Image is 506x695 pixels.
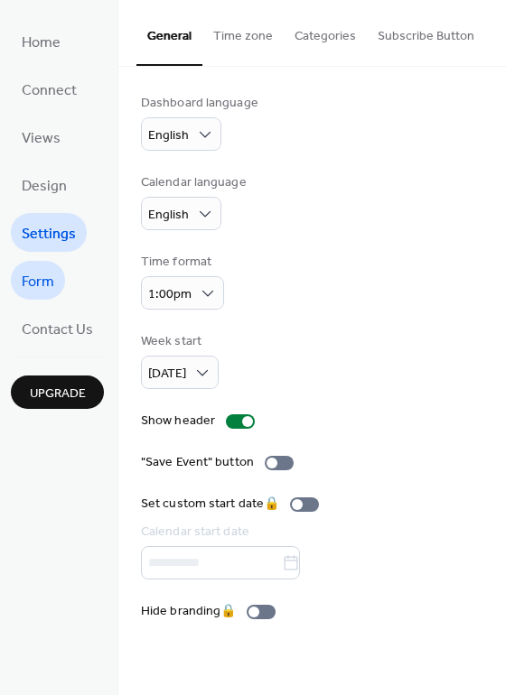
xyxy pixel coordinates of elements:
[11,165,78,204] a: Design
[11,213,87,252] a: Settings
[141,453,254,472] div: "Save Event" button
[30,385,86,403] span: Upgrade
[11,22,71,60] a: Home
[148,362,186,386] span: [DATE]
[148,203,189,227] span: English
[22,220,76,248] span: Settings
[148,283,192,307] span: 1:00pm
[22,316,93,344] span: Contact Us
[22,125,61,153] span: Views
[141,412,215,431] div: Show header
[11,309,104,347] a: Contact Us
[141,94,258,113] div: Dashboard language
[11,117,71,156] a: Views
[11,69,88,108] a: Connect
[141,173,247,192] div: Calendar language
[11,261,65,300] a: Form
[22,77,77,105] span: Connect
[22,29,61,57] span: Home
[141,253,220,272] div: Time format
[148,124,189,148] span: English
[22,172,67,200] span: Design
[11,375,104,409] button: Upgrade
[22,268,54,296] span: Form
[141,332,215,351] div: Week start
